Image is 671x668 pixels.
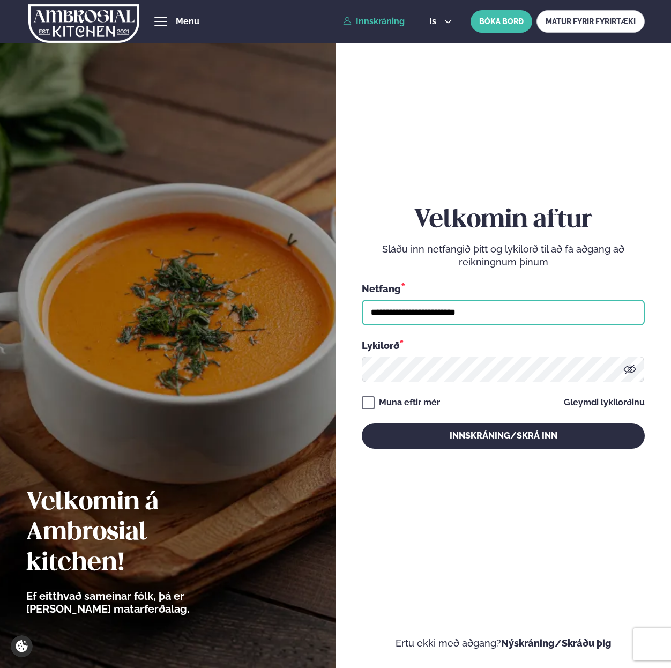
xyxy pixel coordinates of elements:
button: Innskráning/Skrá inn [362,423,645,449]
div: Lykilorð [362,338,645,352]
a: MATUR FYRIR FYRIRTÆKI [536,10,645,33]
a: Cookie settings [11,635,33,657]
button: hamburger [154,15,167,28]
button: BÓKA BORÐ [471,10,532,33]
div: Netfang [362,281,645,295]
a: Gleymdi lykilorðinu [564,398,645,407]
a: Nýskráning/Skráðu þig [501,637,612,649]
h2: Velkomin á Ambrosial kitchen! [26,488,249,578]
h2: Velkomin aftur [362,205,645,235]
span: is [429,17,439,26]
a: Innskráning [343,17,405,26]
button: is [421,17,461,26]
p: Sláðu inn netfangið þitt og lykilorð til að fá aðgang að reikningnum þínum [362,243,645,269]
img: logo [28,2,139,46]
p: Ertu ekki með aðgang? [362,637,645,650]
p: Ef eitthvað sameinar fólk, þá er [PERSON_NAME] matarferðalag. [26,590,249,615]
